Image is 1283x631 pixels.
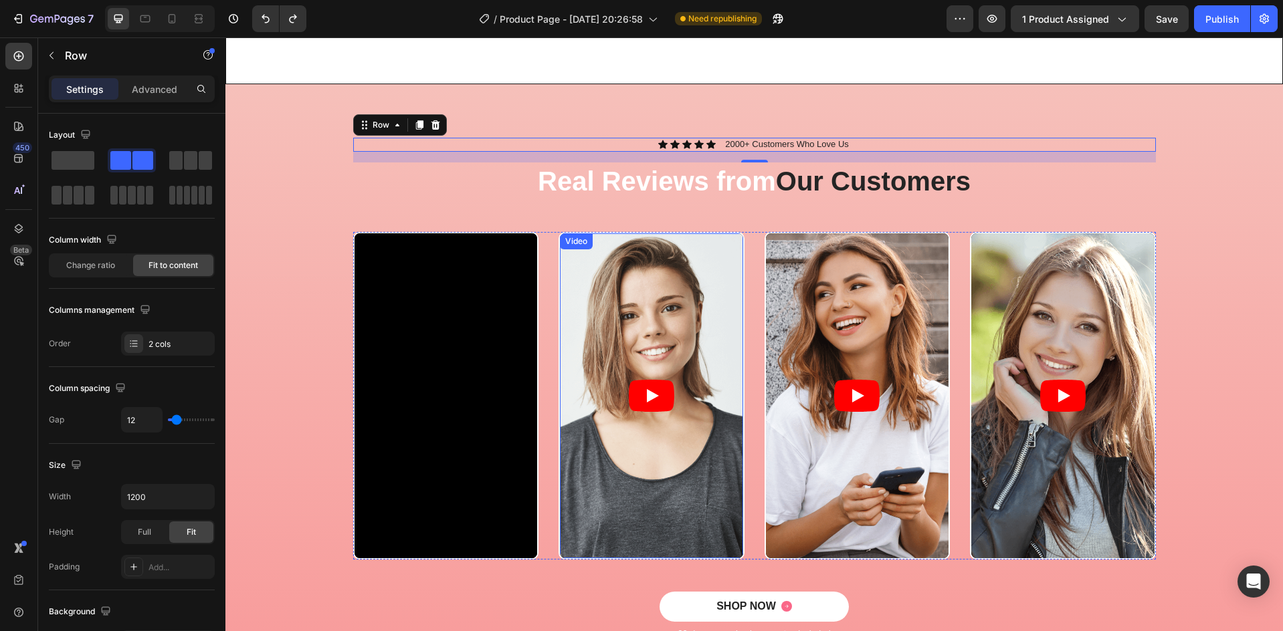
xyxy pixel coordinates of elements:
[138,526,151,538] span: Full
[252,5,306,32] div: Undo/Redo
[494,12,497,26] span: /
[66,259,115,271] span: Change ratio
[122,485,214,509] input: Auto
[491,562,551,576] div: SHOP NOW
[1205,12,1239,26] div: Publish
[144,82,167,94] div: Row
[10,245,32,255] div: Beta
[609,342,654,374] button: Play
[66,82,104,96] p: Settings
[49,301,153,320] div: Columns management
[5,5,100,32] button: 7
[500,102,623,113] p: 2000+ Customers Who Love Us
[49,380,128,398] div: Column spacing
[49,491,71,503] div: Width
[1145,5,1189,32] button: Save
[434,554,623,584] button: SHOP NOW
[337,198,365,210] div: Video
[49,231,120,249] div: Column width
[49,126,94,144] div: Layout
[403,342,449,374] button: Play
[129,196,312,521] iframe: Video
[128,125,930,162] h2: Real Reviews from
[49,338,71,350] div: Order
[1156,13,1178,25] span: Save
[13,142,32,153] div: 450
[49,457,84,475] div: Size
[49,414,64,426] div: Gap
[49,526,74,538] div: Height
[122,408,162,432] input: Auto
[149,561,211,574] div: Add...
[1022,12,1109,26] span: 1 product assigned
[1194,5,1250,32] button: Publish
[551,129,745,158] span: Our Customers
[149,338,211,350] div: 2 cols
[49,561,80,573] div: Padding
[88,11,94,27] p: 7
[225,37,1283,631] iframe: Design area
[49,603,114,621] div: Background
[1238,565,1270,598] div: Open Intercom Messenger
[688,13,757,25] span: Need republishing
[1011,5,1139,32] button: 1 product assigned
[129,591,929,602] p: 30-day money-back guarantee included
[132,82,177,96] p: Advanced
[65,47,179,64] p: Row
[187,526,196,538] span: Fit
[149,259,198,271] span: Fit to content
[500,12,643,26] span: Product Page - [DATE] 20:26:58
[815,342,860,374] button: Play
